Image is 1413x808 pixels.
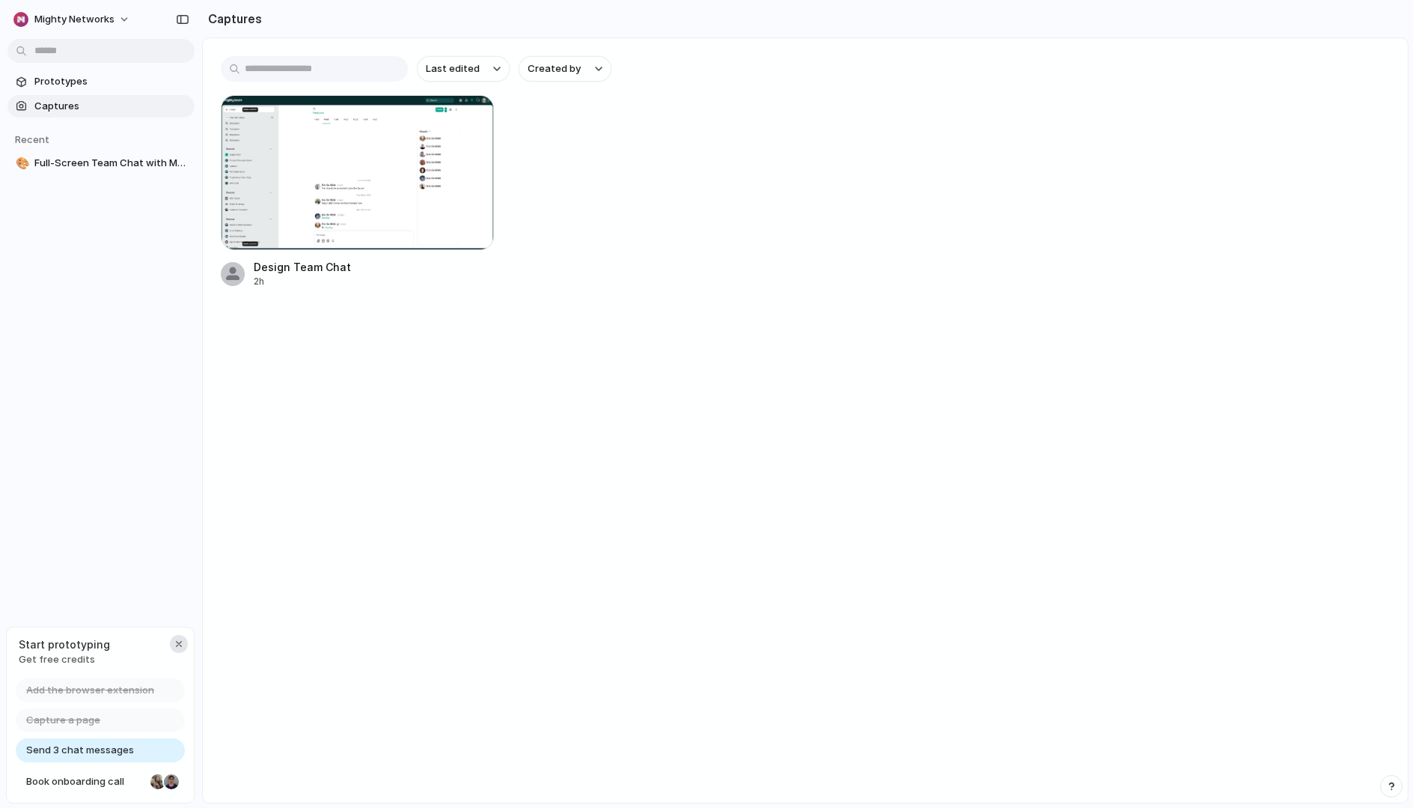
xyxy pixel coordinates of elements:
span: Created by [528,61,581,76]
span: Mighty Networks [34,12,115,27]
span: Full-Screen Team Chat with Member Indicators [34,156,189,171]
span: Captures [34,99,189,114]
a: Prototypes [7,70,195,93]
span: Last edited [426,61,480,76]
div: Design Team Chat [254,259,351,275]
div: 2h [254,275,351,288]
a: Captures [7,95,195,118]
div: Christian Iacullo [162,773,180,791]
span: Capture a page [26,713,100,728]
h2: Captures [202,10,262,28]
a: Book onboarding call [16,770,185,794]
span: Send 3 chat messages [26,743,134,758]
button: Last edited [417,56,510,82]
span: Get free credits [19,652,110,667]
span: Book onboarding call [26,774,144,789]
span: Add the browser extension [26,683,154,698]
button: Mighty Networks [7,7,138,31]
button: Created by [519,56,611,82]
a: 🎨Full-Screen Team Chat with Member Indicators [7,152,195,174]
div: Nicole Kubica [149,773,167,791]
span: Recent [15,133,49,145]
span: Start prototyping [19,637,110,652]
button: 🎨 [13,156,28,171]
span: Prototypes [34,74,189,89]
div: 🎨 [16,155,26,172]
